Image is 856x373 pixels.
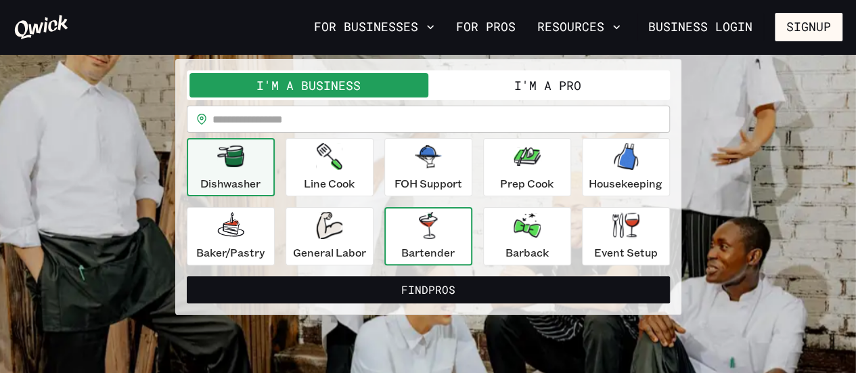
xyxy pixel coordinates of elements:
[286,207,374,265] button: General Labor
[451,16,521,39] a: For Pros
[293,244,366,261] p: General Labor
[505,244,549,261] p: Barback
[187,207,275,265] button: Baker/Pastry
[589,175,662,192] p: Housekeeping
[532,16,626,39] button: Resources
[582,207,670,265] button: Event Setup
[428,73,667,97] button: I'm a Pro
[401,244,455,261] p: Bartender
[187,276,670,303] button: FindPros
[594,244,658,261] p: Event Setup
[189,73,428,97] button: I'm a Business
[395,175,462,192] p: FOH Support
[187,138,275,196] button: Dishwasher
[309,16,440,39] button: For Businesses
[384,138,472,196] button: FOH Support
[196,244,265,261] p: Baker/Pastry
[483,207,571,265] button: Barback
[483,138,571,196] button: Prep Cook
[304,175,355,192] p: Line Cook
[637,13,764,41] a: Business Login
[286,138,374,196] button: Line Cook
[775,13,842,41] button: Signup
[500,175,554,192] p: Prep Cook
[582,138,670,196] button: Housekeeping
[200,175,261,192] p: Dishwasher
[384,207,472,265] button: Bartender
